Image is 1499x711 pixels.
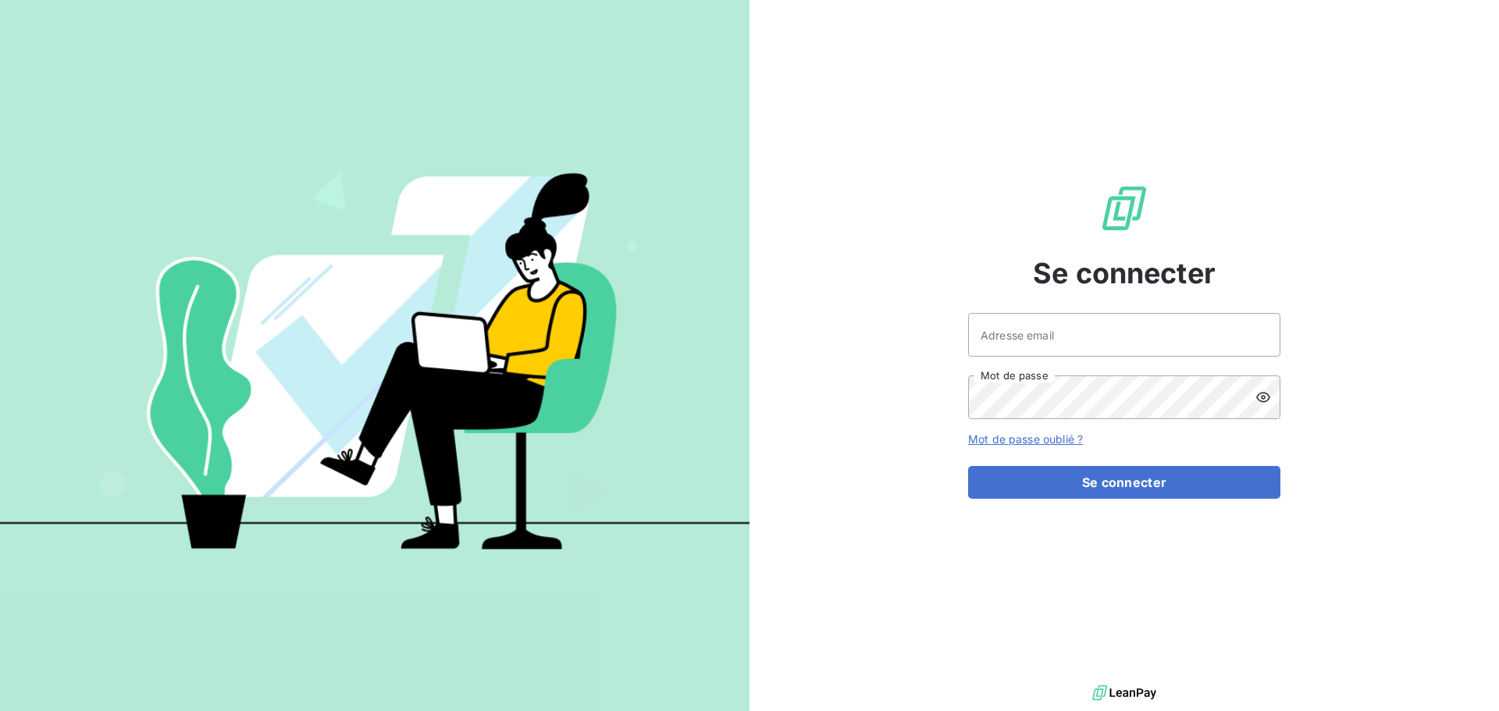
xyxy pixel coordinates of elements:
a: Mot de passe oublié ? [968,432,1083,446]
span: Se connecter [1033,252,1216,294]
button: Se connecter [968,466,1280,499]
img: Logo LeanPay [1099,183,1149,233]
img: logo [1092,681,1156,705]
input: placeholder [968,313,1280,357]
